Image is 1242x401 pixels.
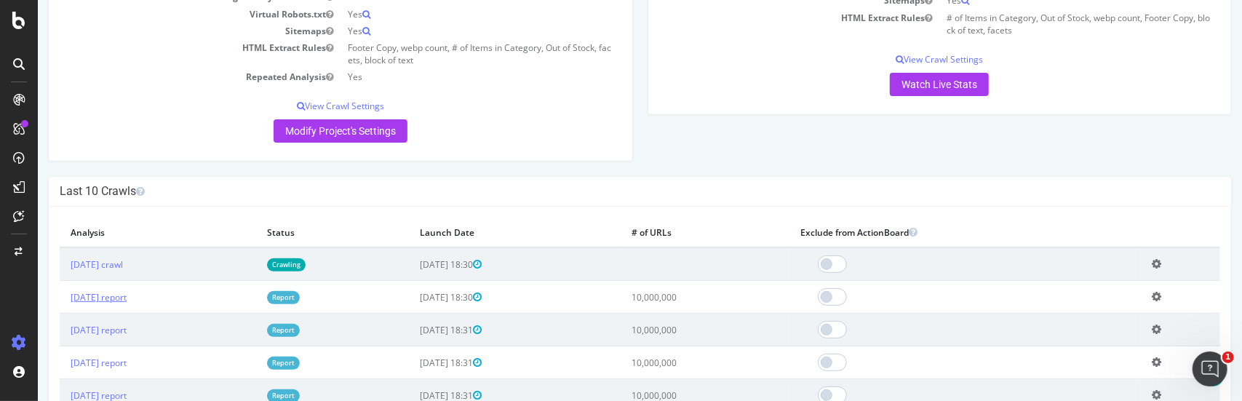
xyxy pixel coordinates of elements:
iframe: Intercom live chat [1193,352,1227,386]
a: [DATE] crawl [33,258,85,271]
td: 10,000,000 [583,346,752,379]
td: # of Items in Category, Out of Stock, webp count, Footer Copy, block of text, facets [901,9,1182,39]
a: Report [229,357,262,369]
a: [DATE] report [33,324,89,336]
td: Footer Copy, webp count, # of Items in Category, Out of Stock, facets, block of text [303,39,584,68]
td: Virtual Robots.txt [22,6,303,23]
th: Status [218,218,371,247]
td: Yes [303,68,584,85]
a: Watch Live Stats [852,73,951,96]
span: [DATE] 18:30 [382,258,444,271]
a: [DATE] report [33,357,89,369]
td: HTML Extract Rules [22,39,303,68]
a: Report [229,291,262,303]
a: Modify Project's Settings [236,119,370,143]
td: Sitemaps [22,23,303,39]
h4: Last 10 Crawls [22,184,1182,199]
td: Yes [303,6,584,23]
td: HTML Extract Rules [621,9,902,39]
span: [DATE] 18:31 [382,357,444,369]
td: Yes [303,23,584,39]
a: Crawling [229,258,268,271]
td: 10,000,000 [583,314,752,346]
p: View Crawl Settings [621,53,1183,65]
span: [DATE] 18:31 [382,324,444,336]
a: [DATE] report [33,291,89,303]
th: Analysis [22,218,218,247]
th: Exclude from ActionBoard [752,218,1103,247]
td: 10,000,000 [583,281,752,314]
a: Report [229,324,262,336]
span: 1 [1222,352,1234,363]
td: Repeated Analysis [22,68,303,85]
span: [DATE] 18:30 [382,291,444,303]
th: # of URLs [583,218,752,247]
p: View Crawl Settings [22,100,584,112]
th: Launch Date [371,218,583,247]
